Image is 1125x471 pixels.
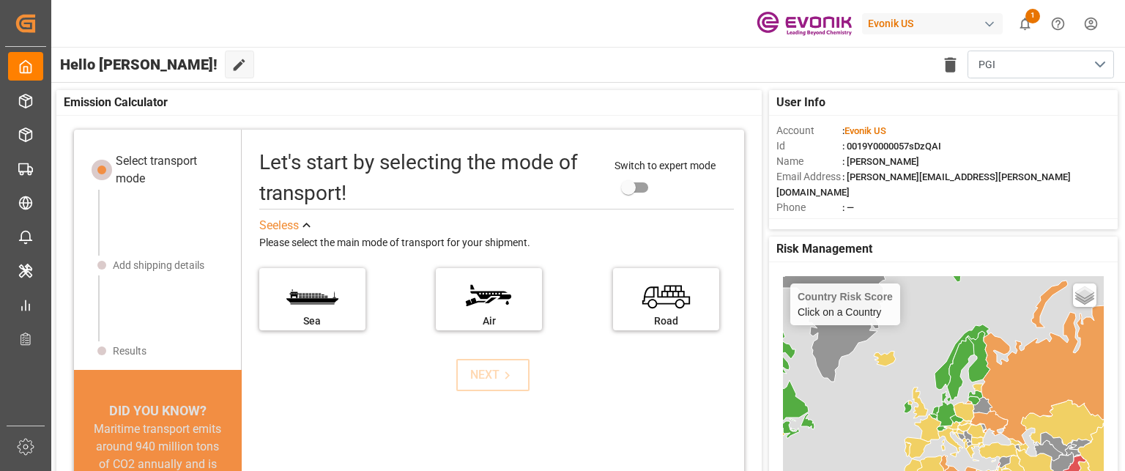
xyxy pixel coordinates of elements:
button: Help Center [1042,7,1074,40]
button: Evonik US [862,10,1009,37]
span: Email Address [776,169,842,185]
span: Switch to expert mode [615,160,716,171]
h4: Country Risk Score [798,291,893,303]
button: NEXT [456,359,530,391]
span: Account [776,123,842,138]
button: show 1 new notifications [1009,7,1042,40]
span: Hello [PERSON_NAME]! [60,51,218,78]
div: Road [620,314,712,329]
button: open menu [968,51,1114,78]
span: Phone [776,200,842,215]
span: PGI [979,57,995,73]
span: : [PERSON_NAME] [842,156,919,167]
span: : [842,125,886,136]
span: Name [776,154,842,169]
div: Sea [267,314,358,329]
div: Air [443,314,535,329]
a: Layers [1073,283,1096,307]
span: Id [776,138,842,154]
span: Emission Calculator [64,94,168,111]
img: Evonik-brand-mark-Deep-Purple-RGB.jpeg_1700498283.jpeg [757,11,852,37]
div: NEXT [470,366,515,384]
div: Let's start by selecting the mode of transport! [259,147,601,209]
div: Evonik US [862,13,1003,34]
div: Results [113,344,146,359]
div: Please select the main mode of transport for your shipment. [259,234,734,252]
span: User Info [776,94,825,111]
span: : Freight Forwarder [842,218,922,229]
span: Account Type [776,215,842,231]
span: : — [842,202,854,213]
span: 1 [1025,9,1040,23]
div: Click on a Country [798,291,893,318]
span: : 0019Y0000057sDzQAI [842,141,941,152]
span: : [PERSON_NAME][EMAIL_ADDRESS][PERSON_NAME][DOMAIN_NAME] [776,171,1071,198]
span: Risk Management [776,240,872,258]
div: DID YOU KNOW? [74,401,242,420]
div: Add shipping details [113,258,204,273]
div: Select transport mode [116,152,229,188]
span: Evonik US [844,125,886,136]
div: See less [259,217,299,234]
